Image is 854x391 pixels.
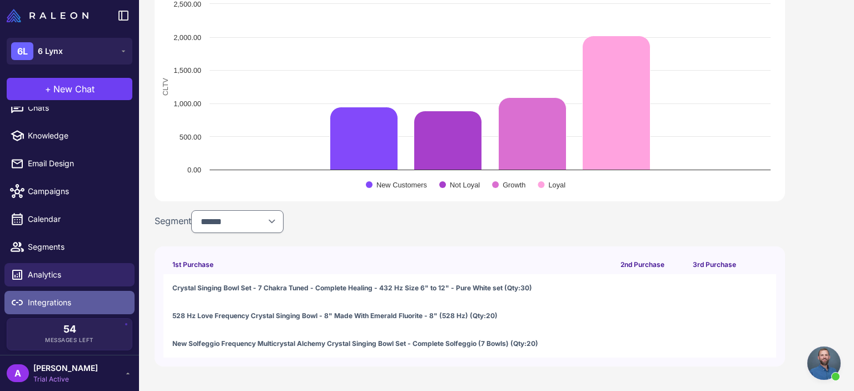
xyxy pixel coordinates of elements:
text: 500.00 [180,133,201,141]
span: Messages Left [45,336,94,344]
text: 0.00 [187,166,201,174]
div: A [7,364,29,382]
text: 2,000.00 [173,33,201,42]
span: [PERSON_NAME] [33,362,98,374]
span: Analytics [28,269,126,281]
span: Chats [28,102,126,114]
span: Segments [28,241,126,253]
text: New Customers [376,181,427,189]
a: Open chat [807,347,841,380]
a: Email Design [4,152,135,175]
text: 1,000.00 [173,100,201,108]
img: Raleon Logo [7,9,88,22]
span: New Chat [53,82,95,96]
a: Campaigns [4,180,135,203]
span: Email Design [28,157,126,170]
a: Knowledge [4,124,135,147]
a: Calendar [4,207,135,231]
a: Chats [4,96,135,120]
div: Segment [155,210,785,234]
span: 54 [63,324,76,334]
button: +New Chat [7,78,132,100]
span: Campaigns [28,185,126,197]
text: Growth [503,181,525,189]
a: Analytics [4,263,135,286]
span: 2nd Purchase [620,260,664,270]
a: Segments [4,235,135,259]
text: 1,500.00 [173,66,201,75]
span: 528 Hz Love Frequency Crystal Singing Bowl - 8" Made With Emerald Fluorite - 8" (528 Hz) (Qty:20) [172,311,498,321]
span: Trial Active [33,374,98,384]
span: + [45,82,51,96]
a: Integrations [4,291,135,314]
span: Integrations [28,296,126,309]
text: Loyal [548,181,565,189]
span: 6 Lynx [38,45,63,57]
span: 1st Purchase [172,260,213,270]
a: Raleon Logo [7,9,93,22]
span: Crystal Singing Bowl Set - 7 Chakra Tuned - Complete Healing - 432 Hz Size 6" to 12" - Pure White... [172,283,532,293]
text: CLTV [161,77,170,95]
span: 3rd Purchase [693,260,736,270]
span: Knowledge [28,130,126,142]
div: 6L [11,42,33,60]
button: 6L6 Lynx [7,38,132,65]
span: New Solfeggio Frequency Multicrystal Alchemy Crystal Singing Bowl Set - Complete Solfeggio (7 Bow... [172,339,538,349]
text: Not Loyal [450,181,480,189]
span: Calendar [28,213,126,225]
